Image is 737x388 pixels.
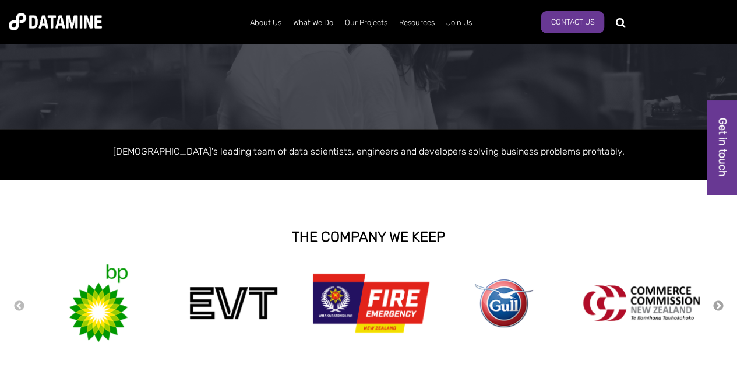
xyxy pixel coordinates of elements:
p: [DEMOGRAPHIC_DATA]'s leading team of data scientists, engineers and developers solving business p... [37,144,701,159]
button: Previous [13,300,25,313]
button: Next [713,300,724,313]
img: evt-1 [190,287,277,319]
a: Join Us [440,8,478,38]
a: About Us [244,8,287,38]
img: gull [475,279,533,327]
a: Contact Us [541,11,604,33]
a: What We Do [287,8,339,38]
a: Get in touch [707,100,737,194]
img: commercecommission [583,285,700,321]
a: Our Projects [339,8,393,38]
img: Fire Emergency New Zealand [313,268,429,338]
strong: THE COMPANY WE KEEP [292,229,445,245]
img: bp-1 [66,264,131,342]
img: Datamine [9,13,102,30]
a: Resources [393,8,440,38]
